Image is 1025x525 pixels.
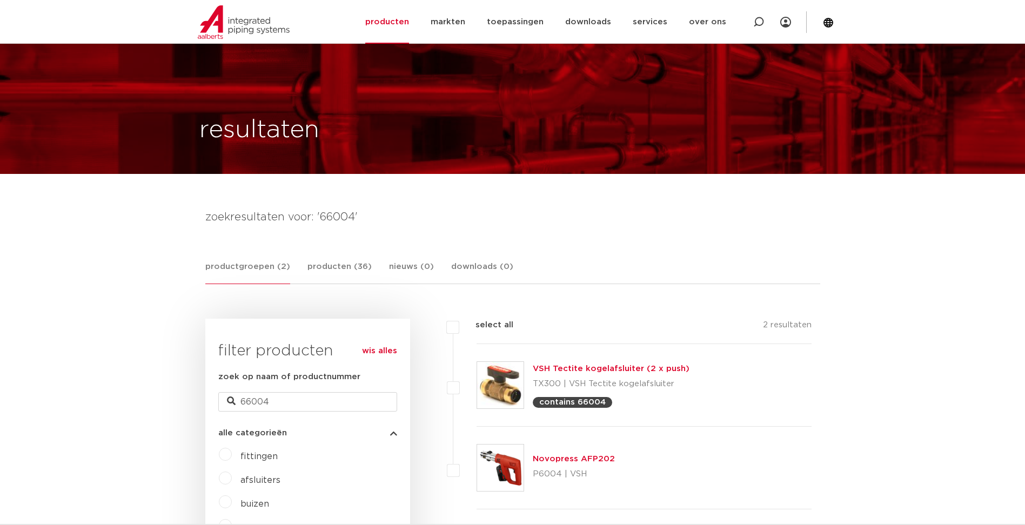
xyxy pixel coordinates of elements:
span: alle categorieën [218,429,287,437]
label: zoek op naam of productnummer [218,371,360,383]
p: TX300 | VSH Tectite kogelafsluiter [533,375,689,393]
input: zoeken [218,392,397,412]
h4: zoekresultaten voor: '66004' [205,208,820,226]
a: afsluiters [240,476,280,484]
button: alle categorieën [218,429,397,437]
a: nieuws (0) [389,260,434,284]
h3: filter producten [218,340,397,362]
img: Thumbnail for Novopress AFP202 [477,445,524,491]
p: 2 resultaten [763,319,812,335]
a: VSH Tectite kogelafsluiter (2 x push) [533,365,689,373]
a: downloads (0) [451,260,513,284]
p: P6004 | VSH [533,466,615,483]
a: fittingen [240,452,278,461]
a: buizen [240,500,269,508]
a: Novopress AFP202 [533,455,615,463]
a: wis alles [362,345,397,358]
a: productgroepen (2) [205,260,290,284]
p: contains 66004 [539,398,606,406]
label: select all [459,319,513,332]
a: producten (36) [307,260,372,284]
h1: resultaten [199,113,319,147]
img: Thumbnail for VSH Tectite kogelafsluiter (2 x push) [477,362,524,408]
